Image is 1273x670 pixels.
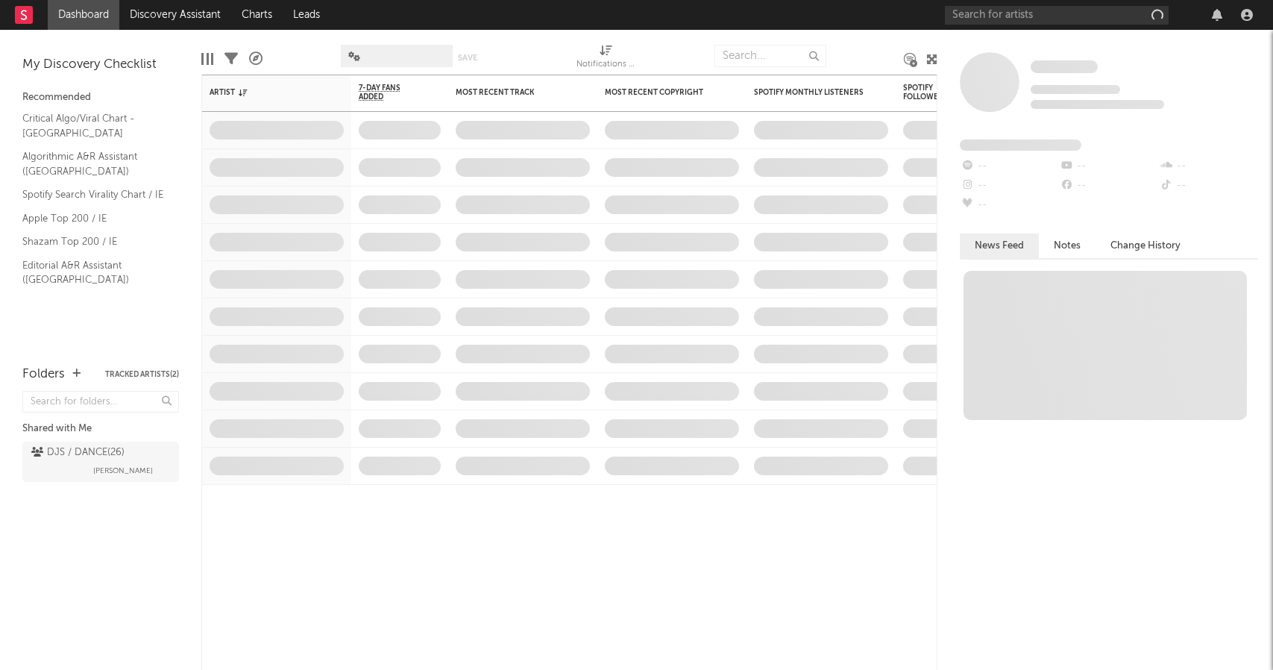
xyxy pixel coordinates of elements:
[1096,234,1195,258] button: Change History
[22,148,164,179] a: Algorithmic A&R Assistant ([GEOGRAPHIC_DATA])
[22,420,179,438] div: Shared with Me
[1059,157,1158,176] div: --
[576,37,636,81] div: Notifications (Artist)
[960,157,1059,176] div: --
[31,444,125,462] div: DJS / DANCE ( 26 )
[945,6,1169,25] input: Search for artists
[224,37,238,81] div: Filters
[605,88,717,97] div: Most Recent Copyright
[22,110,164,141] a: Critical Algo/Viral Chart - [GEOGRAPHIC_DATA]
[249,37,263,81] div: A&R Pipeline
[960,140,1081,151] span: Fans Added by Platform
[1059,176,1158,195] div: --
[1039,234,1096,258] button: Notes
[22,89,179,107] div: Recommended
[1159,157,1258,176] div: --
[960,195,1059,215] div: --
[22,234,164,250] a: Shazam Top 200 / IE
[714,45,826,67] input: Search...
[22,257,164,288] a: Editorial A&R Assistant ([GEOGRAPHIC_DATA])
[576,56,636,74] div: Notifications (Artist)
[201,37,213,81] div: Edit Columns
[210,88,321,97] div: Artist
[456,88,568,97] div: Most Recent Track
[1031,100,1164,109] span: 0 fans last week
[903,84,955,101] div: Spotify Followers
[22,391,179,413] input: Search for folders...
[458,54,477,62] button: Save
[1159,176,1258,195] div: --
[359,84,418,101] span: 7-Day Fans Added
[1031,60,1098,73] span: Some Artist
[105,371,179,378] button: Tracked Artists(2)
[22,366,65,383] div: Folders
[22,187,164,203] a: Spotify Search Virality Chart / IE
[1031,60,1098,75] a: Some Artist
[22,56,179,74] div: My Discovery Checklist
[93,462,153,480] span: [PERSON_NAME]
[1031,85,1120,94] span: Tracking Since: [DATE]
[960,176,1059,195] div: --
[754,88,866,97] div: Spotify Monthly Listeners
[22,210,164,227] a: Apple Top 200 / IE
[22,442,179,482] a: DJS / DANCE(26)[PERSON_NAME]
[960,234,1039,258] button: News Feed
